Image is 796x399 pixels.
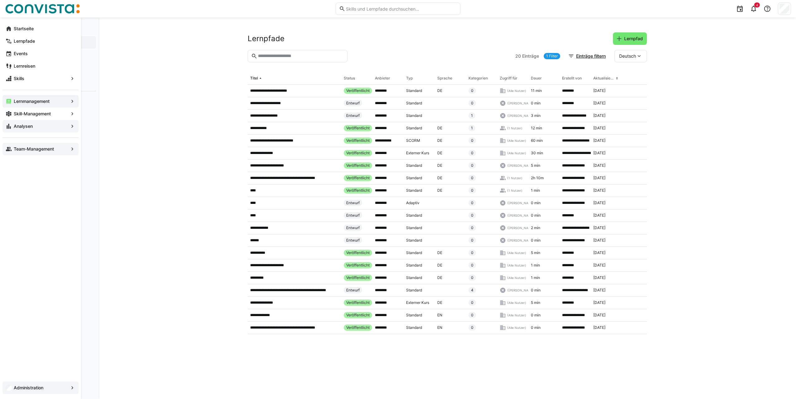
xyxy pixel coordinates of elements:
span: Standard [406,263,422,268]
span: 0 min [531,313,541,318]
span: 0 [471,101,473,106]
span: Lernpfad [623,36,644,42]
span: (1 Nutzer) [507,176,522,180]
span: 0 min [531,213,541,218]
span: 0 [471,138,473,143]
span: Veröffentlicht [346,263,370,268]
span: [DATE] [593,288,605,293]
span: 4 [471,288,473,293]
span: (Alle Nutzer) [507,138,526,143]
span: 0 [471,275,473,280]
span: 30 min [531,151,543,156]
span: [DATE] [593,250,605,255]
span: [DATE] [593,101,605,106]
span: 4 [756,3,758,7]
span: 0 [471,313,473,318]
span: (Alle Nutzer) [507,313,526,317]
span: 0 [471,200,473,205]
button: Lernpfad [613,32,647,45]
span: [DATE] [593,163,605,168]
span: Standard [406,325,422,330]
span: DE [437,126,442,131]
span: ([PERSON_NAME]) [507,201,536,205]
span: 1 [471,126,473,131]
span: Entwurf [346,225,360,230]
span: DE [437,88,442,93]
span: DE [437,300,442,305]
span: Veröffentlicht [346,313,370,318]
span: 1 min [531,275,540,280]
div: Titel [250,76,258,81]
span: DE [437,250,442,255]
span: 5 min [531,163,540,168]
span: [DATE] [593,200,605,205]
span: (1 Nutzer) [507,188,522,193]
span: Externer Kurs [406,300,429,305]
span: 1 min [531,188,540,193]
span: [DATE] [593,263,605,268]
span: DE [437,138,442,143]
span: Externer Kurs [406,151,429,156]
span: (Alle Nutzer) [507,151,526,155]
span: 2h 10m [531,175,544,180]
div: Dauer [531,76,542,81]
span: DE [437,275,442,280]
span: Standard [406,188,422,193]
span: (Alle Nutzer) [507,276,526,280]
span: 0 [471,263,473,268]
span: Veröffentlicht [346,138,370,143]
span: Veröffentlicht [346,275,370,280]
span: ([PERSON_NAME]) [507,213,536,218]
span: Veröffentlicht [346,88,370,93]
span: 0 [471,225,473,230]
span: EN [437,313,442,318]
span: 0 min [531,238,541,243]
div: Erstellt von [562,76,582,81]
span: 5 min [531,250,540,255]
span: DE [437,163,442,168]
span: ([PERSON_NAME]) [507,113,536,118]
span: Veröffentlicht [346,188,370,193]
span: [DATE] [593,138,605,143]
span: [DATE] [593,188,605,193]
span: Entwurf [346,113,360,118]
span: Standard [406,163,422,168]
input: Skills und Lernpfade durchsuchen… [345,6,457,12]
div: Anbieter [375,76,390,81]
button: Einträge filtern [565,50,610,62]
span: 1 [471,113,473,118]
span: 0 min [531,288,541,293]
span: DE [437,263,442,268]
span: 5 min [531,300,540,305]
span: (Alle Nutzer) [507,300,526,305]
span: Adaptiv [406,200,420,205]
span: 0 [471,163,473,168]
span: 3 min [531,113,541,118]
span: Veröffentlicht [346,126,370,131]
span: Standard [406,288,422,293]
span: 0 [471,325,473,330]
span: DE [437,151,442,156]
span: 60 min [531,138,543,143]
span: ([PERSON_NAME]) [507,101,536,105]
span: Standard [406,225,422,230]
span: Deutsch [619,53,636,59]
div: Zugriff für [500,76,517,81]
span: Entwurf [346,200,360,205]
span: (Alle Nutzer) [507,263,526,267]
div: Typ [406,76,413,81]
span: DE [437,188,442,193]
span: [DATE] [593,113,605,118]
span: [DATE] [593,225,605,230]
span: DE [437,175,442,180]
span: Veröffentlicht [346,163,370,168]
span: Standard [406,126,422,131]
span: [DATE] [593,175,605,180]
span: 2 min [531,225,540,230]
span: 12 min [531,126,542,131]
span: [DATE] [593,151,605,156]
span: (Alle Nutzer) [507,89,526,93]
span: Standard [406,250,422,255]
span: [DATE] [593,238,605,243]
span: 0 [471,213,473,218]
